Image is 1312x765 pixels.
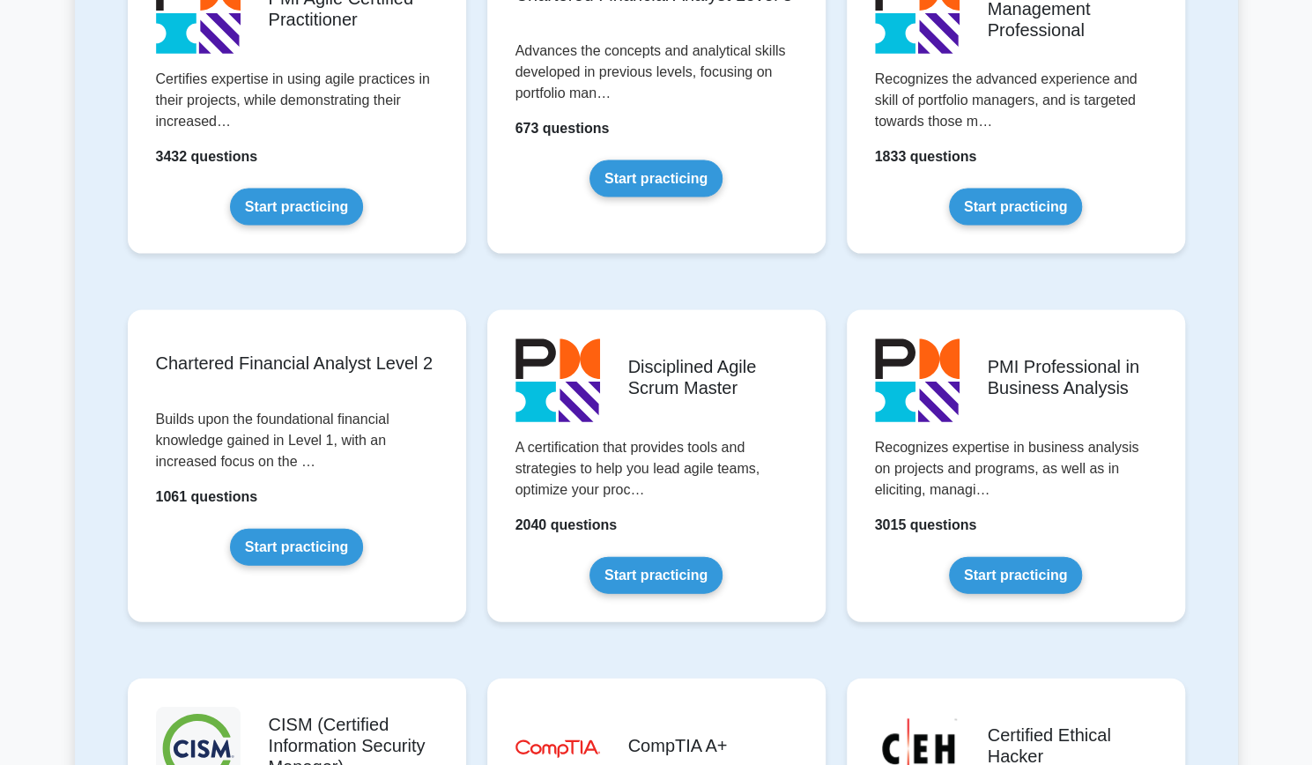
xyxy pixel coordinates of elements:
a: Start practicing [230,529,363,566]
a: Start practicing [949,189,1082,226]
a: Start practicing [949,557,1082,594]
a: Start practicing [589,160,723,197]
a: Start practicing [589,557,723,594]
a: Start practicing [230,189,363,226]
